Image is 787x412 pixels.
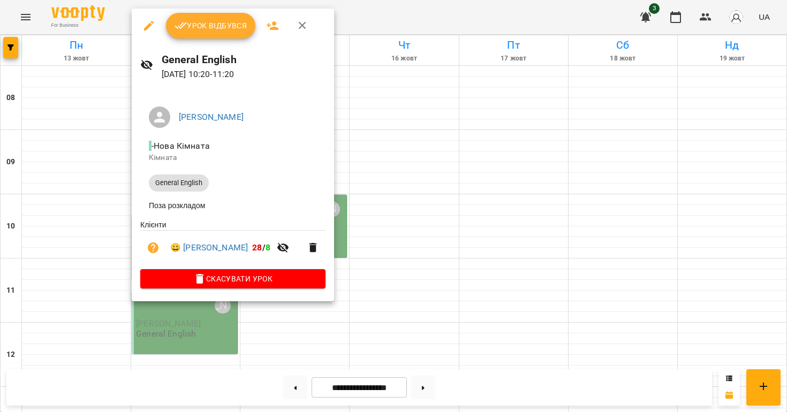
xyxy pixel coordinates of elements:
span: Урок відбувся [175,19,247,32]
h6: General English [162,51,326,68]
a: 😀 [PERSON_NAME] [170,241,248,254]
p: [DATE] 10:20 - 11:20 [162,68,326,81]
span: 8 [266,242,270,253]
button: Візит ще не сплачено. Додати оплату? [140,235,166,261]
button: Скасувати Урок [140,269,326,288]
ul: Клієнти [140,219,326,269]
button: Урок відбувся [166,13,256,39]
a: [PERSON_NAME] [179,112,244,122]
span: - Нова Кімната [149,141,212,151]
span: General English [149,178,209,188]
span: Скасувати Урок [149,272,317,285]
b: / [252,242,270,253]
p: Кімната [149,152,317,163]
span: 28 [252,242,262,253]
li: Поза розкладом [140,196,326,215]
